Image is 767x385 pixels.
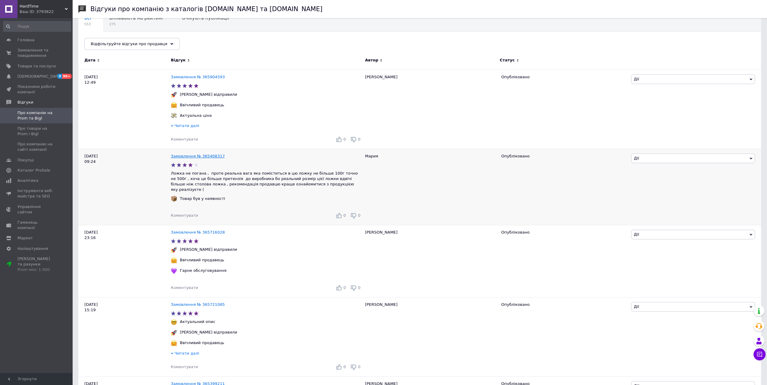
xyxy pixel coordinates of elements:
span: Каталог ProSale [17,168,50,173]
span: Відфільтруйте відгуки про продавця [91,42,167,46]
div: Опубліковано [501,230,627,235]
span: Очікують публікації [182,15,229,21]
span: Опубліковані без комен... [84,38,146,44]
span: Інструменти веб-майстра та SEO [17,188,56,199]
span: Про товари на Prom і Bigl [17,126,56,137]
div: Коментувати [171,364,198,370]
img: :money_with_wings: [171,113,177,119]
a: Замовлення № 365408317 [171,154,225,158]
span: Відгуки [17,100,33,105]
input: Пошук [3,21,71,32]
img: :rocket: [171,247,177,253]
img: :nerd_face: [171,319,177,325]
span: Коментувати [171,137,198,141]
div: Опубліковано [501,154,627,159]
span: Управління сайтом [17,204,56,215]
img: :rocket: [171,330,177,336]
div: [DATE] 15:19 [78,297,171,376]
span: 0 [358,285,360,290]
span: 9 [57,74,62,79]
span: [PERSON_NAME] та рахунки [17,256,56,273]
div: Читати далі [171,351,362,358]
span: 0 [343,365,346,369]
p: Ложка не погана , проте реальна вага яка поміститься в цю ложку не більше 100г точно не 500г , хо... [171,171,362,193]
img: :hugging_face: [171,340,177,346]
span: [DEMOGRAPHIC_DATA] [17,74,62,79]
span: 0 [343,137,346,141]
a: Замовлення № 365716028 [171,230,225,234]
span: Налаштування [17,246,48,251]
img: :hugging_face: [171,257,177,263]
div: [PERSON_NAME] [362,225,498,297]
span: Всі [84,15,91,21]
span: Маркет [17,235,33,241]
div: Гарне обслуговування [178,268,228,273]
div: [PERSON_NAME] відправили [178,92,239,97]
span: Замовлення та повідомлення [17,48,56,58]
img: :purple_heart: [171,268,177,274]
div: Ввічливий продавець [178,340,226,346]
div: Читати далі [171,123,362,130]
span: Головна [17,37,34,43]
span: Коментувати [171,365,198,369]
div: Опубліковано [501,74,627,80]
div: Ввічливий продавець [178,257,226,263]
div: Коментувати [171,285,198,290]
span: Гаманець компанії [17,220,56,231]
span: 0 [358,213,360,218]
div: Актуальна ціна [178,113,213,118]
img: :rocket: [171,92,177,98]
span: Читати далі [174,123,199,128]
a: Замовлення № 365721085 [171,302,225,307]
span: 0 [358,365,360,369]
div: [PERSON_NAME] [362,70,498,149]
span: Статус [500,57,515,63]
span: 0 [343,213,346,218]
span: Коментувати [171,285,198,290]
span: Аналітика [17,178,38,183]
div: Ввічливий продавець [178,102,226,108]
span: Впливають на рейтинг [109,15,164,21]
span: Дії [634,232,639,237]
span: 99+ [62,74,72,79]
div: [DATE] 23:16 [78,225,171,297]
div: [PERSON_NAME] відправили [178,247,239,252]
span: Покупці [17,157,34,163]
button: Чат з покупцем [753,348,765,360]
div: Опубліковані без коментаря [78,32,158,55]
div: [DATE] 09:24 [78,149,171,225]
img: :hugging_face: [171,102,177,108]
span: HardTime [20,4,65,9]
span: Дії [634,156,639,160]
span: Дії [634,304,639,309]
span: Відгук [171,57,186,63]
div: Мария [362,149,498,225]
a: Замовлення № 365904593 [171,75,225,79]
span: 553 [84,22,91,26]
div: Товар був у наявності [178,196,227,201]
div: Актуальний опис [178,319,217,324]
div: [PERSON_NAME] [362,297,498,376]
span: 0 [343,285,346,290]
img: :package: [171,196,177,202]
div: Prom мікс 1 000 [17,267,56,272]
span: Товари та послуги [17,64,56,69]
span: Автор [365,57,378,63]
span: Дата [84,57,96,63]
span: Дії [634,77,639,81]
span: Про компанію на Prom та Bigl [17,110,56,121]
div: [DATE] 12:49 [78,70,171,149]
span: 275 [109,22,164,26]
div: Опубліковано [501,302,627,307]
span: Коментувати [171,213,198,218]
span: Про компанію на сайті компанії [17,141,56,152]
span: Читати далі [174,351,199,356]
span: 0 [358,137,360,141]
span: Показники роботи компанії [17,84,56,95]
div: [PERSON_NAME] відправили [178,330,239,335]
div: Ваш ID: 3793822 [20,9,72,14]
h1: Відгуки про компанію з каталогів [DOMAIN_NAME] та [DOMAIN_NAME] [90,5,322,13]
